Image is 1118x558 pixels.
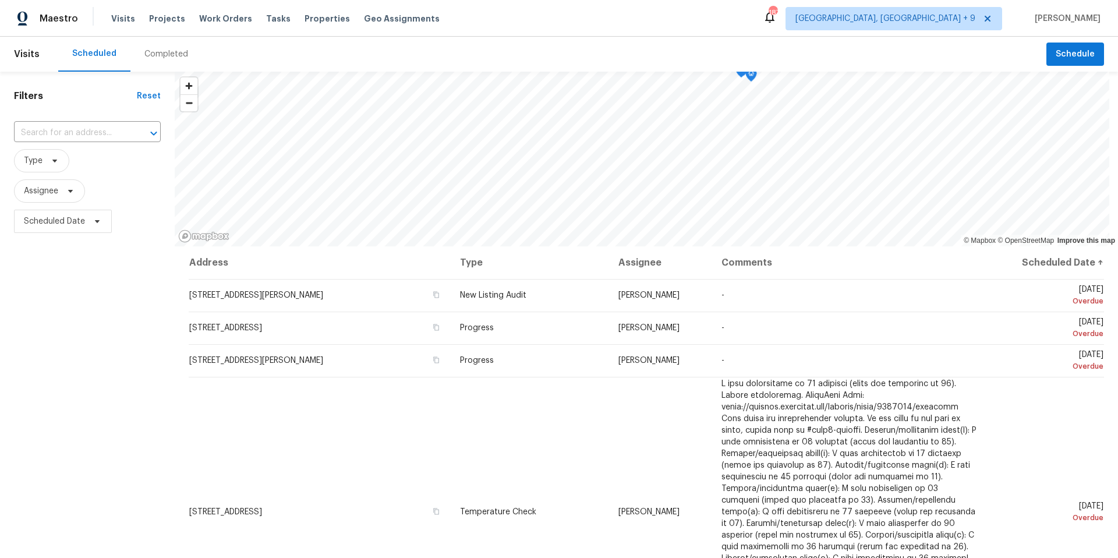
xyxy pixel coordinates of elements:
span: Geo Assignments [364,13,440,24]
span: - [721,356,724,365]
span: - [721,324,724,332]
span: [PERSON_NAME] [618,508,680,516]
span: [STREET_ADDRESS][PERSON_NAME] [189,291,323,299]
a: Mapbox [964,236,996,245]
span: New Listing Audit [460,291,526,299]
span: [DATE] [996,318,1103,340]
input: Search for an address... [14,124,128,142]
div: Overdue [996,512,1103,524]
button: Zoom out [181,94,197,111]
button: Copy Address [431,289,441,300]
button: Copy Address [431,506,441,517]
div: Reset [137,90,161,102]
span: [STREET_ADDRESS][PERSON_NAME] [189,356,323,365]
span: [PERSON_NAME] [1030,13,1101,24]
button: Zoom in [181,77,197,94]
span: [STREET_ADDRESS] [189,324,262,332]
button: Schedule [1046,43,1104,66]
button: Copy Address [431,355,441,365]
canvas: Map [175,72,1109,246]
span: Properties [305,13,350,24]
span: [PERSON_NAME] [618,324,680,332]
div: Overdue [996,328,1103,340]
span: [DATE] [996,285,1103,307]
span: [DATE] [996,351,1103,372]
span: - [721,291,724,299]
span: Assignee [24,185,58,197]
span: Schedule [1056,47,1095,62]
span: Progress [460,356,494,365]
div: Scheduled [72,48,116,59]
span: Progress [460,324,494,332]
span: [GEOGRAPHIC_DATA], [GEOGRAPHIC_DATA] + 9 [795,13,975,24]
span: Tasks [266,15,291,23]
span: Maestro [40,13,78,24]
h1: Filters [14,90,137,102]
span: [PERSON_NAME] [618,356,680,365]
span: Temperature Check [460,508,536,516]
th: Assignee [609,246,712,279]
span: [DATE] [996,502,1103,524]
span: Visits [111,13,135,24]
a: Mapbox homepage [178,229,229,243]
th: Scheduled Date ↑ [986,246,1104,279]
span: [STREET_ADDRESS] [189,508,262,516]
span: Visits [14,41,40,67]
span: Zoom out [181,95,197,111]
th: Type [451,246,610,279]
th: Address [189,246,451,279]
a: Improve this map [1057,236,1115,245]
span: Scheduled Date [24,216,85,227]
div: Completed [144,48,188,60]
div: Overdue [996,295,1103,307]
button: Copy Address [431,322,441,333]
a: OpenStreetMap [997,236,1054,245]
span: Type [24,155,43,167]
span: Projects [149,13,185,24]
th: Comments [712,246,987,279]
div: Overdue [996,361,1103,372]
div: 187 [769,7,777,19]
span: [PERSON_NAME] [618,291,680,299]
span: Work Orders [199,13,252,24]
div: Map marker [745,68,757,86]
button: Open [146,125,162,142]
